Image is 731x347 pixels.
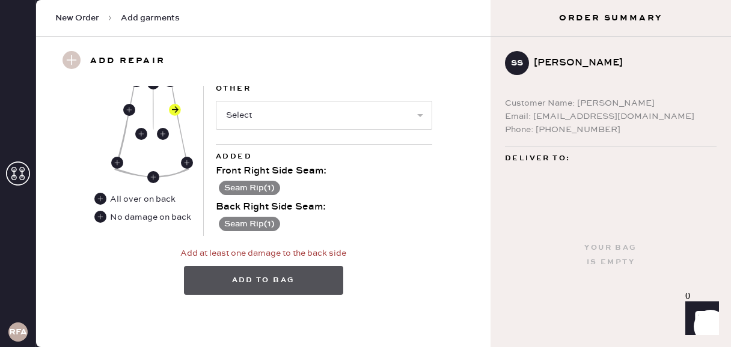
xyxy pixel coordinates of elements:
[147,171,159,183] div: Back Center Hem
[584,241,637,270] div: Your bag is empty
[181,157,193,169] div: Back Right Side Seam
[90,51,165,71] h3: Add repair
[674,293,726,345] iframe: Front Chat
[219,181,280,195] button: Seam Rip(1)
[94,193,177,206] div: All over on back
[491,12,731,24] h3: Order Summary
[505,110,717,123] div: Email: [EMAIL_ADDRESS][DOMAIN_NAME]
[216,164,432,178] div: Front Right Side Seam :
[110,211,191,224] div: No damage on back
[505,151,570,166] span: Deliver to:
[94,211,191,224] div: No damage on back
[55,12,99,24] span: New Order
[135,128,147,140] div: Back Left Skirt Body
[216,82,432,96] label: Other
[505,123,717,136] div: Phone: [PHONE_NUMBER]
[534,56,707,70] div: [PERSON_NAME]
[111,157,123,169] div: Back Left Side Seam
[216,149,432,164] div: Added
[505,97,717,110] div: Customer Name: [PERSON_NAME]
[169,104,181,116] div: Back Right Side Seam
[184,266,343,295] button: Add to bag
[114,32,190,178] img: Garment image
[123,104,135,116] div: Back Left Side Seam
[219,217,280,231] button: Seam Rip(1)
[121,12,180,24] span: Add garments
[511,59,523,67] h3: SS
[110,193,176,206] div: All over on back
[157,128,169,140] div: Back Right Skirt Body
[216,200,432,214] div: Back Right Side Seam :
[9,328,27,336] h3: RFA
[180,247,346,260] div: Add at least one damage to the back side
